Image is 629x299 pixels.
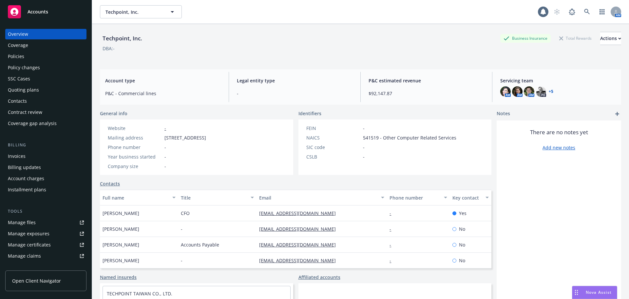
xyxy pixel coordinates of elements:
[105,9,162,15] span: Techpoint, Inc.
[8,151,26,161] div: Invoices
[596,5,609,18] a: Switch app
[100,180,120,187] a: Contacts
[387,190,449,205] button: Phone number
[8,40,28,51] div: Coverage
[181,241,219,248] span: Accounts Payable
[390,194,440,201] div: Phone number
[5,3,86,21] a: Accounts
[452,194,482,201] div: Key contact
[100,274,137,281] a: Named insureds
[181,210,190,217] span: CFO
[390,210,396,216] a: -
[108,153,162,160] div: Year business started
[100,190,178,205] button: Full name
[8,29,28,39] div: Overview
[500,77,616,84] span: Servicing team
[8,118,57,129] div: Coverage gap analysis
[181,225,182,232] span: -
[306,153,360,160] div: CSLB
[107,290,172,297] a: TECHPOINT TAIWAN CO., LTD.
[5,217,86,228] a: Manage files
[306,144,360,151] div: SIC code
[259,194,377,201] div: Email
[259,257,341,264] a: [EMAIL_ADDRESS][DOMAIN_NAME]
[8,240,51,250] div: Manage certificates
[8,51,24,62] div: Policies
[5,162,86,173] a: Billing updates
[5,151,86,161] a: Invoices
[613,110,621,118] a: add
[549,90,553,94] a: +5
[497,110,510,118] span: Notes
[237,77,353,84] span: Legal entity type
[556,34,595,42] div: Total Rewards
[181,194,247,201] div: Title
[5,107,86,117] a: Contract review
[5,118,86,129] a: Coverage gap analysis
[459,210,467,217] span: Yes
[369,90,484,97] span: $92,147.87
[103,257,139,264] span: [PERSON_NAME]
[259,242,341,248] a: [EMAIL_ADDRESS][DOMAIN_NAME]
[100,34,145,43] div: Techpoint, Inc.
[450,190,491,205] button: Key contact
[530,128,588,136] span: There are no notes yet
[5,228,86,239] span: Manage exposures
[298,274,340,281] a: Affiliated accounts
[363,125,365,132] span: -
[178,190,257,205] button: Title
[257,190,387,205] button: Email
[572,286,617,299] button: Nova Assist
[164,144,166,151] span: -
[181,257,182,264] span: -
[8,184,46,195] div: Installment plans
[103,210,139,217] span: [PERSON_NAME]
[8,107,42,117] div: Contract review
[459,257,465,264] span: No
[108,144,162,151] div: Phone number
[5,251,86,261] a: Manage claims
[306,134,360,141] div: NAICS
[103,45,115,52] div: DBA: -
[5,51,86,62] a: Policies
[369,77,484,84] span: P&C estimated revenue
[565,5,579,18] a: Report a Bug
[572,286,581,299] div: Drag to move
[5,74,86,84] a: SSC Cases
[259,210,341,216] a: [EMAIL_ADDRESS][DOMAIN_NAME]
[259,226,341,232] a: [EMAIL_ADDRESS][DOMAIN_NAME]
[5,208,86,215] div: Tools
[5,85,86,95] a: Quoting plans
[103,194,168,201] div: Full name
[586,289,612,295] span: Nova Assist
[103,225,139,232] span: [PERSON_NAME]
[105,77,221,84] span: Account type
[500,86,511,97] img: photo
[524,86,534,97] img: photo
[164,134,206,141] span: [STREET_ADDRESS]
[8,228,49,239] div: Manage exposures
[164,125,166,131] a: -
[8,74,30,84] div: SSC Cases
[108,134,162,141] div: Mailing address
[363,144,365,151] span: -
[5,262,86,272] a: Manage BORs
[5,184,86,195] a: Installment plans
[8,162,41,173] div: Billing updates
[5,240,86,250] a: Manage certificates
[108,125,162,132] div: Website
[164,153,166,160] span: -
[390,242,396,248] a: -
[512,86,523,97] img: photo
[164,163,166,170] span: -
[581,5,594,18] a: Search
[105,90,221,97] span: P&C - Commercial lines
[5,62,86,73] a: Policy changes
[12,277,61,284] span: Open Client Navigator
[550,5,563,18] a: Start snowing
[8,62,40,73] div: Policy changes
[8,173,44,184] div: Account charges
[600,32,621,45] div: Actions
[5,96,86,106] a: Contacts
[5,40,86,51] a: Coverage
